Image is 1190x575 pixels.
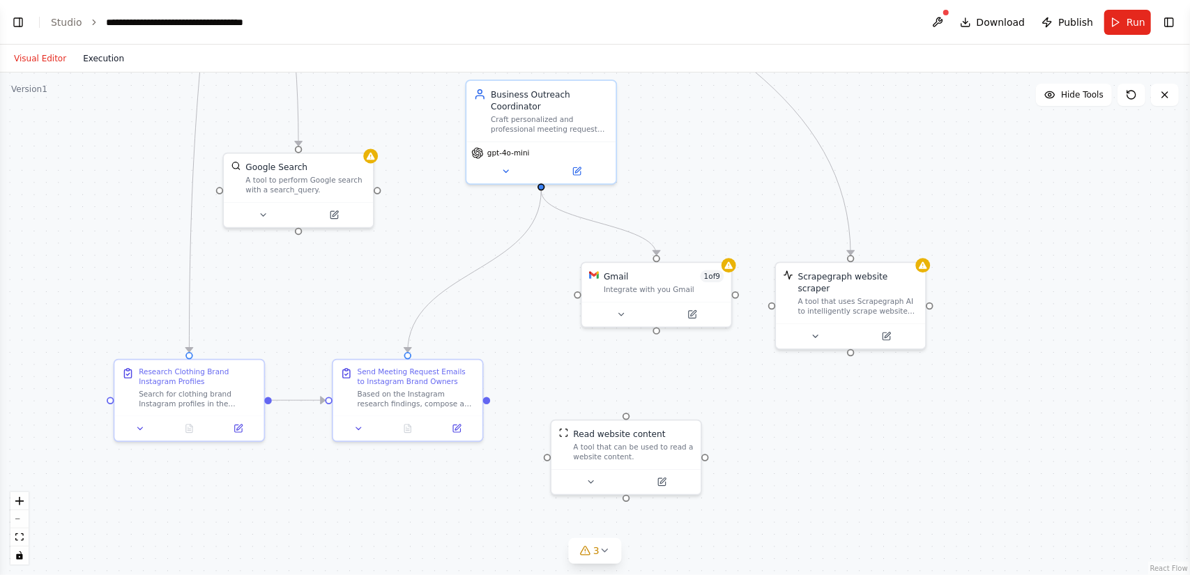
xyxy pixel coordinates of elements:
span: Download [977,15,1025,29]
span: Number of enabled actions [701,270,724,282]
img: ScrapeWebsiteTool [559,428,569,438]
button: Open in side panel [658,307,726,322]
span: 3 [593,544,600,558]
button: Open in side panel [436,421,478,436]
nav: breadcrumb [51,15,263,29]
button: toggle interactivity [10,546,29,565]
div: Read website content [574,428,666,440]
div: Send Meeting Request Emails to Instagram Brand Owners [358,367,475,387]
button: Download [954,10,1031,35]
div: SerplyWebSearchToolGoogle SearchA tool to perform Google search with a search_query. [222,153,374,229]
button: Show left sidebar [8,13,28,32]
g: Edge from 390d0d6f-20b7-49de-9950-6fd0a30242d8 to 9d640c72-3612-466a-bdb4-dcae1659385f [272,394,326,406]
button: Open in side panel [300,208,368,222]
div: ScrapegraphScrapeToolScrapegraph website scraperA tool that uses Scrapegraph AI to intelligently ... [775,261,927,349]
button: Hide Tools [1036,84,1112,106]
div: GmailGmail1of9Integrate with you Gmail [581,261,733,328]
button: Execution [75,50,132,67]
div: Integrate with you Gmail [604,285,724,295]
img: ScrapegraphScrapeTool [784,270,793,280]
button: Publish [1036,10,1099,35]
div: Gmail [604,270,629,282]
button: zoom in [10,492,29,510]
button: No output available [382,421,434,436]
div: Search for clothing brand Instagram profiles in the {target_market} market. Focus on finding bran... [139,389,257,408]
img: Gmail [589,270,599,280]
div: Business Outreach CoordinatorCraft personalized and professional meeting request emails to clothi... [466,79,618,185]
button: Open in side panel [218,421,259,436]
a: React Flow attribution [1150,565,1188,572]
span: Run [1127,15,1145,29]
div: A tool to perform Google search with a search_query. [245,176,365,195]
span: gpt-4o-mini [487,148,530,158]
g: Edge from ea7ee048-c1a6-4bd6-8fa2-78cd054fb6e3 to 4deb912c-8479-4ba1-8a99-b96f8c37043f [535,190,663,255]
button: Visual Editor [6,50,75,67]
a: Studio [51,17,82,28]
div: Craft personalized and professional meeting request emails to clothing e-commerce website owners ... [491,115,609,135]
div: React Flow controls [10,492,29,565]
div: Based on the Instagram research findings, compose and send personalized meeting request emails to... [358,389,475,408]
img: SerplyWebSearchTool [231,161,241,171]
div: A tool that can be used to read a website content. [574,443,694,462]
button: Show right sidebar [1159,13,1179,32]
div: Business Outreach Coordinator [491,89,609,113]
g: Edge from ea7ee048-c1a6-4bd6-8fa2-78cd054fb6e3 to 9d640c72-3612-466a-bdb4-dcae1659385f [402,190,547,352]
div: Scrapegraph website scraper [798,270,918,295]
button: Open in side panel [852,329,920,344]
div: Research Clothing Brand Instagram Profiles [139,367,257,387]
button: Open in side panel [627,475,696,489]
div: Send Meeting Request Emails to Instagram Brand OwnersBased on the Instagram research findings, co... [332,359,484,442]
button: 3 [568,538,622,564]
span: Publish [1058,15,1093,29]
div: Google Search [245,161,307,173]
button: fit view [10,528,29,546]
div: Version 1 [11,84,47,95]
button: Run [1104,10,1151,35]
div: ScrapeWebsiteToolRead website contentA tool that can be used to read a website content. [550,420,702,496]
button: zoom out [10,510,29,528]
div: Research Clothing Brand Instagram ProfilesSearch for clothing brand Instagram profiles in the {ta... [114,359,266,442]
button: No output available [164,421,215,436]
span: Hide Tools [1061,89,1104,100]
button: Open in side panel [542,164,611,178]
div: A tool that uses Scrapegraph AI to intelligently scrape website content. [798,297,918,316]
